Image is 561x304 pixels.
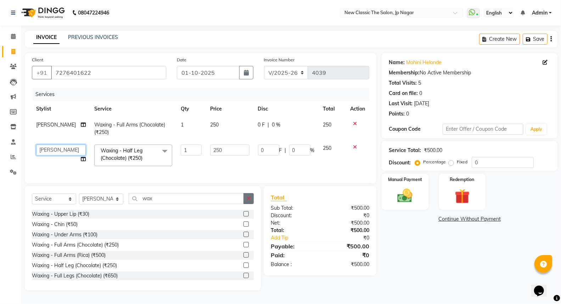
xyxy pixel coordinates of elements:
input: Enter Offer / Coupon Code [443,124,523,135]
input: Search by Name/Mobile/Email/Code [51,66,166,79]
th: Action [346,101,369,117]
div: Waxing - Under Arms (₹100) [32,231,97,238]
div: ₹500.00 [320,219,375,227]
div: No Active Membership [389,69,550,77]
label: Client [32,57,43,63]
button: Apply [526,124,546,135]
div: Membership: [389,69,420,77]
span: | [285,147,286,154]
div: Waxing - Full Arms (Rica) (₹500) [32,252,106,259]
a: PREVIOUS INVOICES [68,34,118,40]
div: Waxing - Chin (₹50) [32,221,78,228]
th: Qty [176,101,206,117]
div: Total Visits: [389,79,417,87]
div: ₹0 [320,212,375,219]
span: F [279,147,282,154]
div: ₹0 [320,251,375,259]
div: Card on file: [389,90,418,97]
div: 0 [406,110,409,118]
span: Admin [532,9,548,17]
div: Waxing - Half Leg (Chocolate) (₹250) [32,262,117,269]
span: 0 % [272,121,281,129]
th: Price [206,101,254,117]
div: Last Visit: [389,100,413,107]
div: Services [33,88,375,101]
div: Coupon Code [389,125,443,133]
label: Invoice Number [264,57,295,63]
label: Percentage [423,159,446,165]
label: Manual Payment [388,176,422,183]
span: | [268,121,269,129]
div: Waxing - Full Legs (Chocolate) (₹650) [32,272,118,280]
div: Sub Total: [265,204,320,212]
div: Name: [389,59,405,66]
div: Waxing - Full Arms (Chocolate) (₹250) [32,241,119,249]
img: _gift.svg [450,187,475,206]
a: x [142,155,146,161]
span: % [310,147,315,154]
th: Total [319,101,346,117]
span: Waxing - Half Leg (Chocolate) (₹250) [101,147,142,161]
span: [PERSON_NAME] [36,122,76,128]
div: Service Total: [389,147,421,154]
div: ₹500.00 [320,227,375,234]
b: 08047224946 [78,3,109,23]
div: Discount: [265,212,320,219]
div: ₹500.00 [320,261,375,268]
span: 250 [323,145,332,151]
a: INVOICE [33,31,60,44]
label: Redemption [450,176,475,183]
div: Total: [265,227,320,234]
div: ₹500.00 [320,242,375,250]
div: Waxing - Upper Lip (₹30) [32,210,89,218]
th: Stylist [32,101,90,117]
div: Points: [389,110,405,118]
a: Mohini Helonde [406,59,442,66]
span: 250 [210,122,219,128]
input: Search or Scan [129,193,244,204]
span: 1 [181,122,184,128]
div: ₹500.00 [424,147,442,154]
div: Payable: [265,242,320,250]
span: Total [271,194,287,201]
label: Date [177,57,186,63]
div: [DATE] [414,100,429,107]
div: Net: [265,219,320,227]
a: Add Tip [265,234,329,242]
iframe: chat widget [531,276,554,297]
label: Fixed [457,159,467,165]
span: 0 F [258,121,265,129]
button: Create New [479,34,520,45]
th: Service [90,101,176,117]
img: logo [18,3,67,23]
th: Disc [254,101,319,117]
img: _cash.svg [393,187,417,204]
div: 0 [419,90,422,97]
div: Balance : [265,261,320,268]
div: 5 [418,79,421,87]
div: Paid: [265,251,320,259]
div: ₹0 [329,234,375,242]
button: +91 [32,66,52,79]
span: 250 [323,122,332,128]
a: Continue Without Payment [383,215,556,223]
span: Waxing - Full Arms (Chocolate) (₹250) [94,122,165,135]
div: Discount: [389,159,411,167]
button: Save [523,34,548,45]
div: ₹500.00 [320,204,375,212]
